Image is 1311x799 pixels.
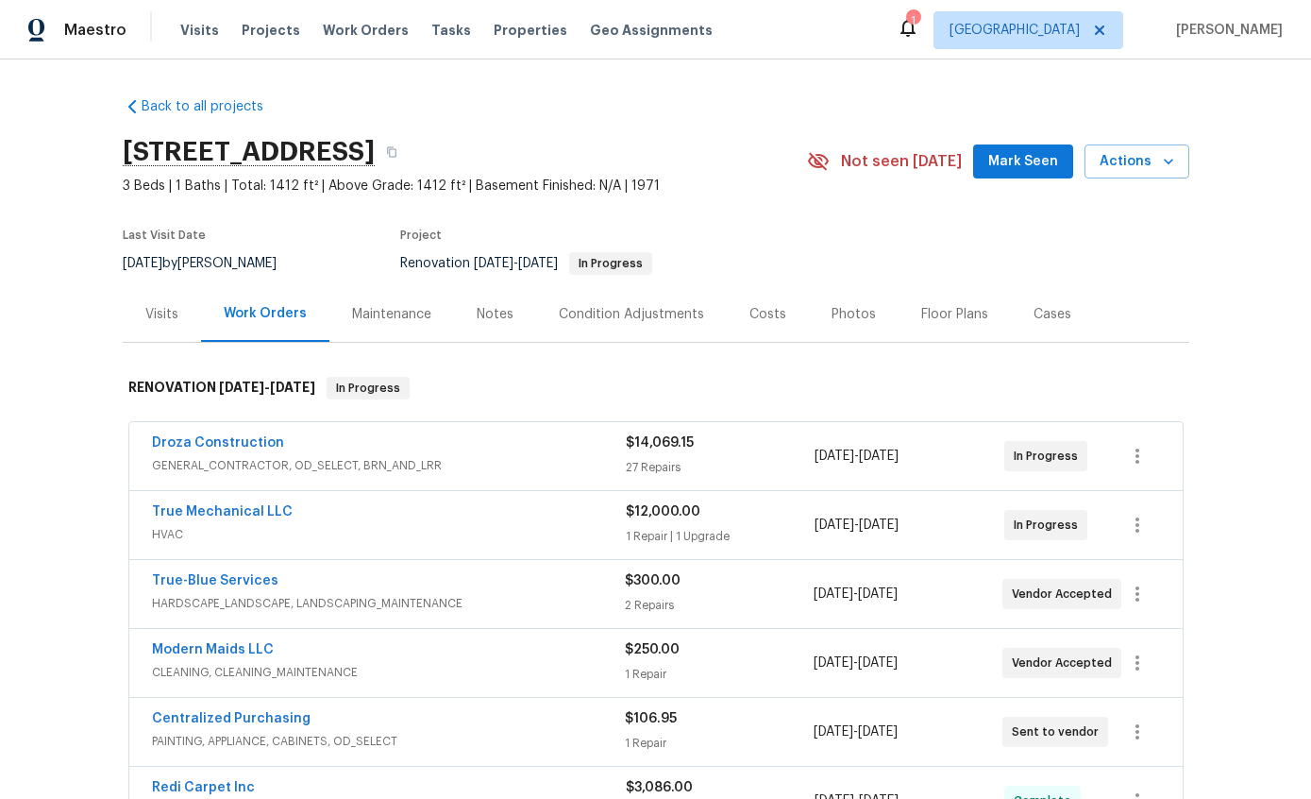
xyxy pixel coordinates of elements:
[152,456,626,475] span: GENERAL_CONTRACTOR, OD_SELECT, BRN_AND_LRR
[152,594,625,613] span: HARDSCAPE_LANDSCAPE, LANDSCAPING_MAINTENANCE
[270,381,315,394] span: [DATE]
[323,21,409,40] span: Work Orders
[123,358,1189,418] div: RENOVATION [DATE]-[DATE]In Progress
[626,458,815,477] div: 27 Repairs
[1100,150,1174,174] span: Actions
[431,24,471,37] span: Tasks
[400,229,442,241] span: Project
[625,596,814,615] div: 2 Repairs
[988,150,1058,174] span: Mark Seen
[815,447,899,466] span: -
[152,732,625,751] span: PAINTING, APPLIANCE, CABINETS, OD_SELECT
[950,21,1080,40] span: [GEOGRAPHIC_DATA]
[814,725,853,739] span: [DATE]
[832,305,876,324] div: Photos
[625,734,814,753] div: 1 Repair
[375,135,409,169] button: Copy Address
[242,21,300,40] span: Projects
[152,712,311,725] a: Centralized Purchasing
[477,305,513,324] div: Notes
[859,450,899,463] span: [DATE]
[814,656,853,670] span: [DATE]
[152,663,625,682] span: CLEANING, CLEANING_MAINTENANCE
[152,436,284,450] a: Droza Construction
[973,144,1073,179] button: Mark Seen
[219,381,315,394] span: -
[123,252,299,275] div: by [PERSON_NAME]
[1012,585,1119,603] span: Vendor Accepted
[858,587,898,601] span: [DATE]
[352,305,431,324] div: Maintenance
[152,574,278,587] a: True-Blue Services
[328,379,408,398] span: In Progress
[145,305,178,324] div: Visits
[626,436,694,450] span: $14,069.15
[814,585,898,603] span: -
[625,665,814,684] div: 1 Repair
[123,177,807,195] span: 3 Beds | 1 Baths | Total: 1412 ft² | Above Grade: 1412 ft² | Basement Finished: N/A | 1971
[625,643,680,656] span: $250.00
[815,516,899,535] span: -
[906,11,919,30] div: 1
[749,305,786,324] div: Costs
[152,525,626,544] span: HVAC
[123,97,304,116] a: Back to all projects
[474,257,558,270] span: -
[128,377,315,399] h6: RENOVATION
[859,518,899,532] span: [DATE]
[858,725,898,739] span: [DATE]
[64,21,126,40] span: Maestro
[1034,305,1071,324] div: Cases
[858,656,898,670] span: [DATE]
[841,152,962,171] span: Not seen [DATE]
[152,505,293,518] a: True Mechanical LLC
[625,712,677,725] span: $106.95
[123,229,206,241] span: Last Visit Date
[921,305,988,324] div: Floor Plans
[571,258,650,269] span: In Progress
[1012,722,1106,741] span: Sent to vendor
[1084,144,1189,179] button: Actions
[1012,654,1119,672] span: Vendor Accepted
[152,643,274,656] a: Modern Maids LLC
[814,587,853,601] span: [DATE]
[559,305,704,324] div: Condition Adjustments
[814,654,898,672] span: -
[590,21,713,40] span: Geo Assignments
[815,450,854,463] span: [DATE]
[219,381,264,394] span: [DATE]
[626,781,693,794] span: $3,086.00
[815,518,854,532] span: [DATE]
[1014,447,1085,466] span: In Progress
[518,257,558,270] span: [DATE]
[474,257,513,270] span: [DATE]
[814,722,898,741] span: -
[625,574,681,587] span: $300.00
[400,257,652,270] span: Renovation
[494,21,567,40] span: Properties
[123,257,162,270] span: [DATE]
[180,21,219,40] span: Visits
[626,527,815,546] div: 1 Repair | 1 Upgrade
[152,781,255,794] a: Redi Carpet Inc
[1014,516,1085,535] span: In Progress
[626,505,700,518] span: $12,000.00
[224,304,307,323] div: Work Orders
[1168,21,1283,40] span: [PERSON_NAME]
